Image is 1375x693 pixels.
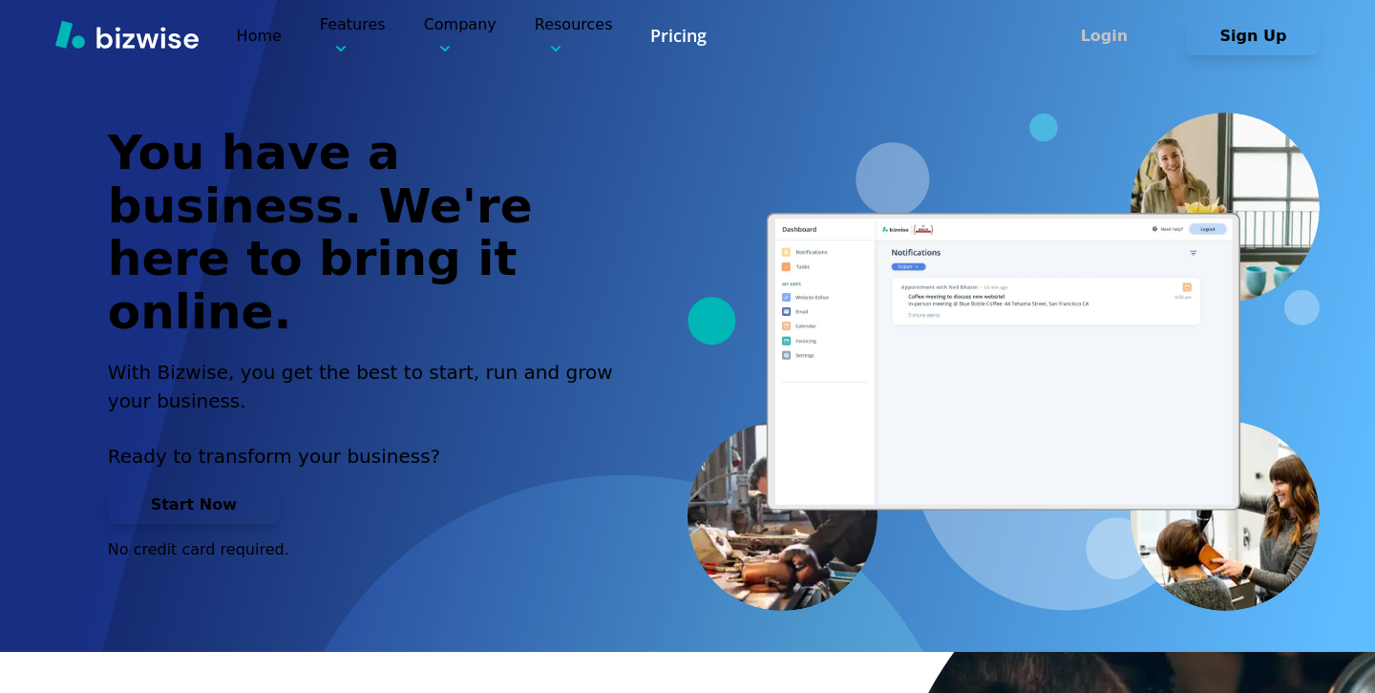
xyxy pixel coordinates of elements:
a: Start Now [108,495,280,514]
a: Pricing [650,24,707,48]
p: Resources [535,13,613,58]
button: Start Now [108,486,280,524]
h2: With Bizwise, you get the best to start, run and grow your business. [108,358,635,415]
p: Features [320,13,386,58]
a: Home [237,27,282,45]
button: Sign Up [1186,17,1320,55]
a: Sign Up [1186,27,1320,45]
p: Company [424,13,497,58]
p: No credit card required. [108,539,635,560]
img: Bizwise Logo [55,20,199,49]
h1: You have a business. We're here to bring it online. [108,127,635,339]
button: Login [1037,17,1171,55]
a: Login [1037,27,1186,45]
p: Ready to transform your business? [108,442,635,471]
